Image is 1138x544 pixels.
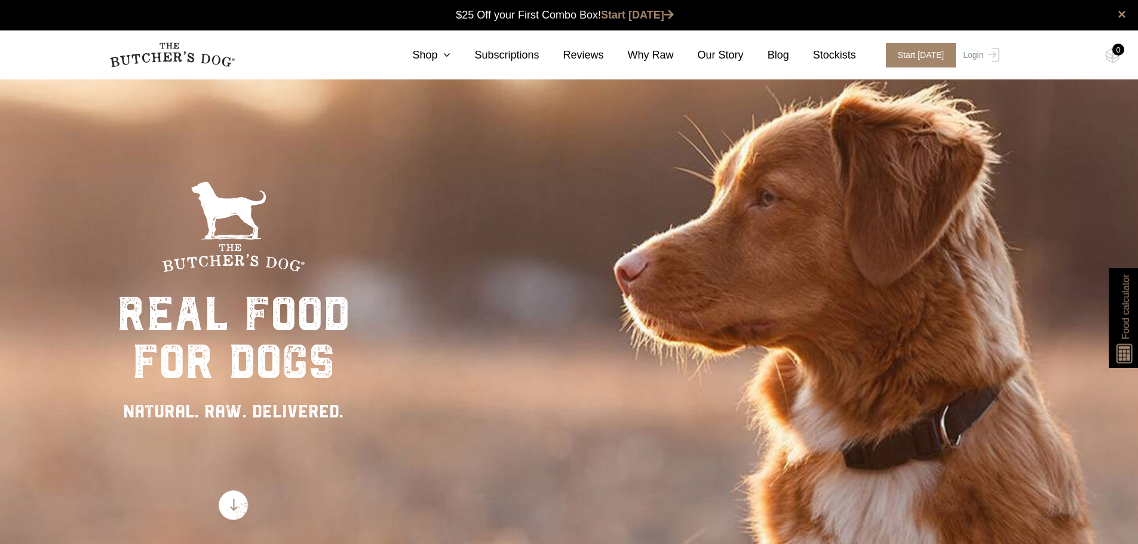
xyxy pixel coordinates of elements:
[744,47,789,63] a: Blog
[1118,7,1126,21] a: close
[886,43,956,67] span: Start [DATE]
[117,398,350,425] div: NATURAL. RAW. DELIVERED.
[450,47,539,63] a: Subscriptions
[960,43,999,67] a: Login
[388,47,450,63] a: Shop
[117,290,350,386] div: real food for dogs
[674,47,744,63] a: Our Story
[601,9,674,21] a: Start [DATE]
[539,47,604,63] a: Reviews
[1105,48,1120,63] img: TBD_Cart-Empty.png
[1118,274,1133,339] span: Food calculator
[874,43,961,67] a: Start [DATE]
[604,47,674,63] a: Why Raw
[789,47,856,63] a: Stockists
[1112,44,1124,56] div: 0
